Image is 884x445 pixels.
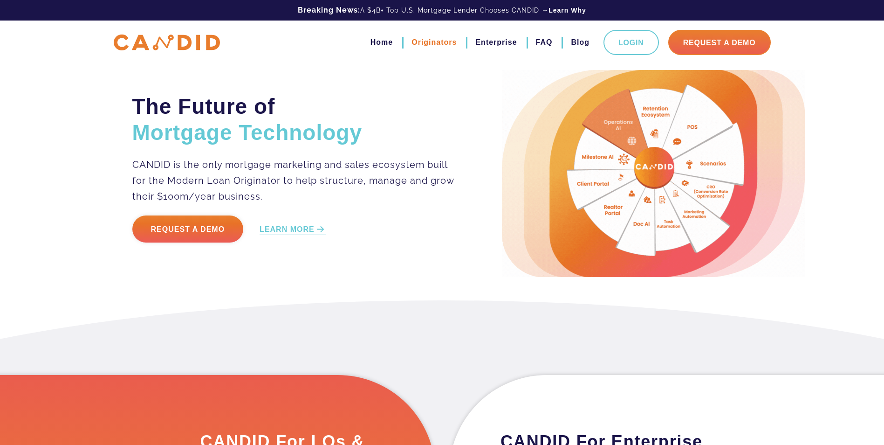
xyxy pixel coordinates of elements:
a: Request a Demo [132,216,244,243]
span: Mortgage Technology [132,120,363,145]
a: Blog [571,35,589,50]
img: CANDID APP [114,35,220,51]
a: Login [603,30,659,55]
p: CANDID is the only mortgage marketing and sales ecosystem built for the Modern Loan Originator to... [132,157,455,204]
h2: The Future of [132,93,455,146]
a: FAQ [536,35,553,50]
b: Breaking News: [298,6,360,14]
img: Candid Hero Image [502,70,805,277]
a: LEARN MORE [260,224,326,235]
a: Originators [411,35,457,50]
a: Learn Why [548,6,586,15]
a: Home [370,35,393,50]
a: Enterprise [475,35,517,50]
a: Request A Demo [668,30,771,55]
